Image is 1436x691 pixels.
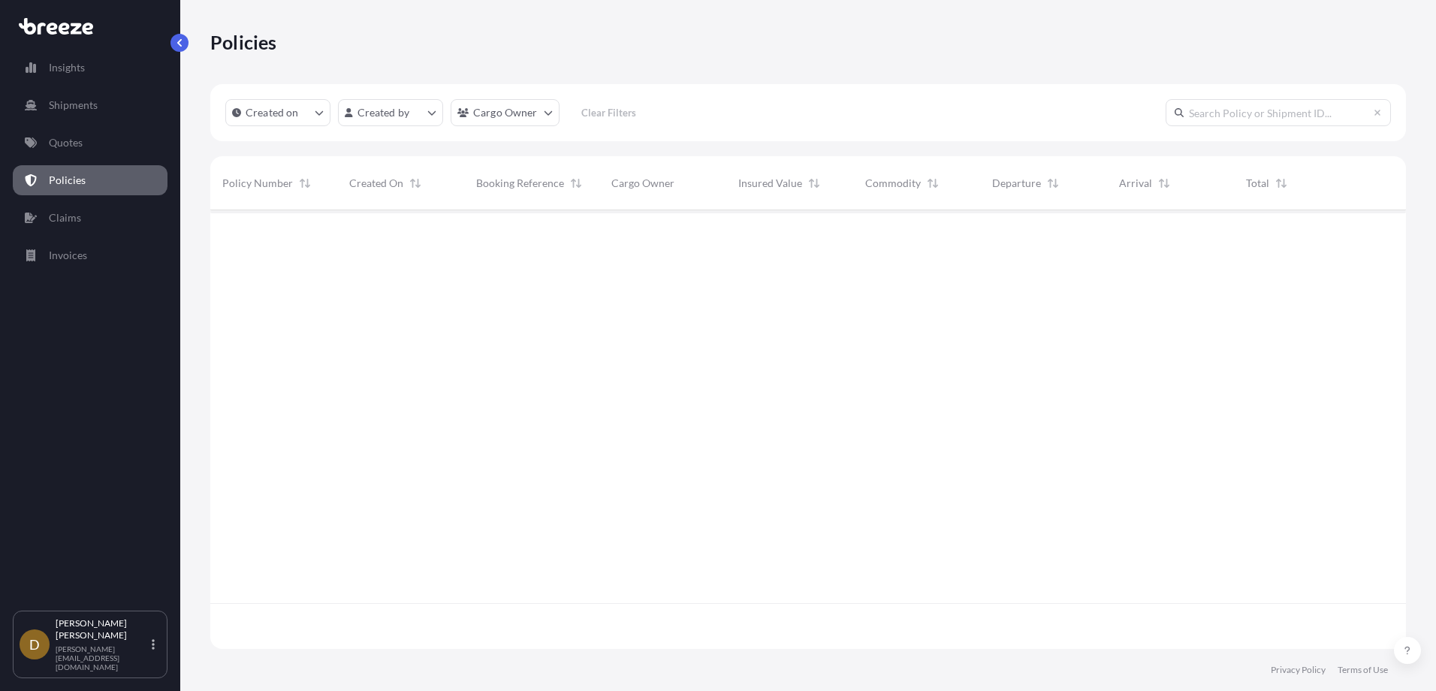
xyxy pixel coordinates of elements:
p: Clear Filters [581,105,636,120]
a: Insights [13,53,167,83]
a: Terms of Use [1338,664,1388,676]
span: Booking Reference [476,176,564,191]
span: D [29,637,40,652]
p: Created on [246,105,299,120]
button: createdBy Filter options [338,99,443,126]
a: Quotes [13,128,167,158]
a: Invoices [13,240,167,270]
button: createdOn Filter options [225,99,330,126]
span: Cargo Owner [611,176,674,191]
a: Policies [13,165,167,195]
button: Sort [296,174,314,192]
button: Sort [1272,174,1290,192]
p: Invoices [49,248,87,263]
p: Shipments [49,98,98,113]
button: Sort [805,174,823,192]
input: Search Policy or Shipment ID... [1166,99,1391,126]
span: Departure [992,176,1041,191]
p: [PERSON_NAME][EMAIL_ADDRESS][DOMAIN_NAME] [56,644,149,671]
p: Insights [49,60,85,75]
a: Privacy Policy [1271,664,1326,676]
p: Cargo Owner [473,105,538,120]
p: [PERSON_NAME] [PERSON_NAME] [56,617,149,641]
button: cargoOwner Filter options [451,99,560,126]
p: Created by [357,105,410,120]
span: Total [1246,176,1269,191]
button: Sort [406,174,424,192]
a: Claims [13,203,167,233]
span: Commodity [865,176,921,191]
button: Sort [924,174,942,192]
button: Sort [567,174,585,192]
span: Arrival [1119,176,1152,191]
span: Policy Number [222,176,293,191]
button: Sort [1155,174,1173,192]
p: Policies [49,173,86,188]
p: Claims [49,210,81,225]
button: Clear Filters [567,101,651,125]
span: Insured Value [738,176,802,191]
p: Policies [210,30,277,54]
p: Quotes [49,135,83,150]
a: Shipments [13,90,167,120]
button: Sort [1044,174,1062,192]
span: Created On [349,176,403,191]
